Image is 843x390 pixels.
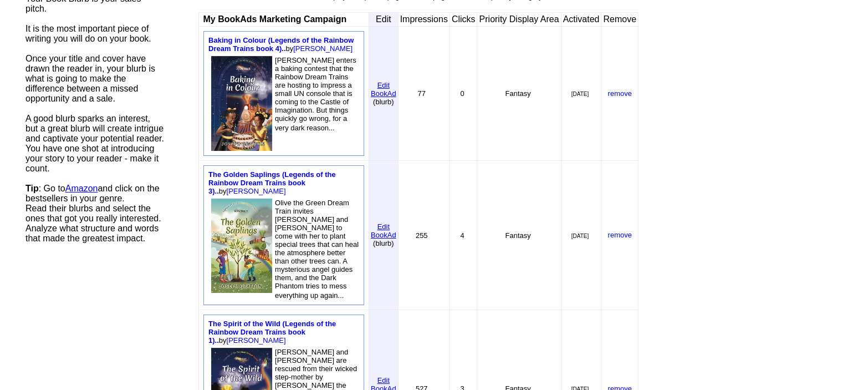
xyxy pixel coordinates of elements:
b: Tip [25,184,39,193]
a: EditBookAd [371,80,396,98]
img: 80762.jpeg [211,199,272,293]
font: Edit BookAd [371,81,396,98]
a: [PERSON_NAME] [227,187,286,195]
font: Olive the Green Dream Train invites [PERSON_NAME] and [PERSON_NAME] to come with her to plant spe... [275,199,359,300]
b: My BookAds Marketing Campaign [203,14,346,24]
font: by [208,170,336,195]
font: by [208,36,354,53]
a: EditBookAd [371,221,396,239]
font: Clicks [452,14,476,24]
font: Priority Display Area [479,14,559,24]
a: Amazon [65,184,98,193]
font: [DATE] [571,233,589,239]
font: Impressions [400,14,448,24]
a: Baking in Colour (Legends of the Rainbow Dream Trains book 4).. [208,36,354,53]
font: 0 [461,89,464,98]
a: [PERSON_NAME] [227,336,286,345]
font: Activated [563,14,600,24]
font: by [208,320,336,345]
font: Edit [376,14,391,24]
img: 80795.jpeg [211,56,272,151]
a: [PERSON_NAME] [293,44,352,53]
font: (blurb) [373,239,394,247]
a: remove [607,231,631,239]
font: [PERSON_NAME] enters a baking contest that the Rainbow Dream Trains are hosting to impress a smal... [275,56,356,132]
a: remove [607,89,631,98]
font: Edit BookAd [371,222,396,239]
font: 77 [417,89,425,98]
font: 255 [416,231,428,240]
font: Fantasy [505,231,530,240]
font: [DATE] [571,91,589,97]
font: Remove [603,14,636,24]
a: The Golden Saplings (Legends of the Rainbow Dream Trains book 3).. [208,170,336,195]
font: 4 [461,231,464,240]
font: (blurb) [373,98,394,106]
a: The Spirit of the Wild (Legends of the Rainbow Dream Trains book 1).. [208,320,336,345]
font: Fantasy [505,89,530,98]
